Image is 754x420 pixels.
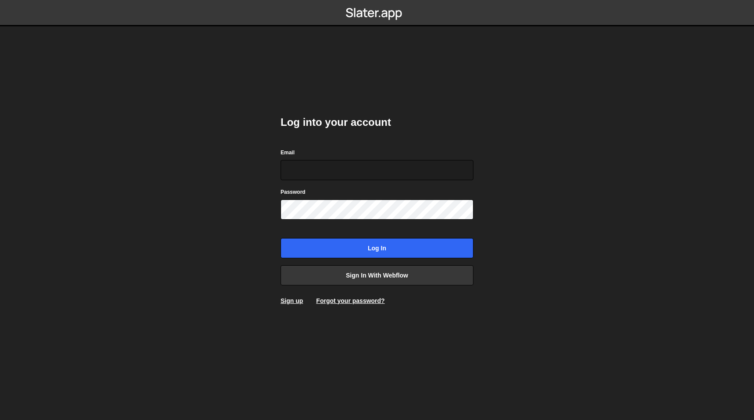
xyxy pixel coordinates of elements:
[281,297,303,304] a: Sign up
[316,297,384,304] a: Forgot your password?
[281,148,295,157] label: Email
[281,115,473,129] h2: Log into your account
[281,238,473,258] input: Log in
[281,265,473,285] a: Sign in with Webflow
[281,188,306,196] label: Password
